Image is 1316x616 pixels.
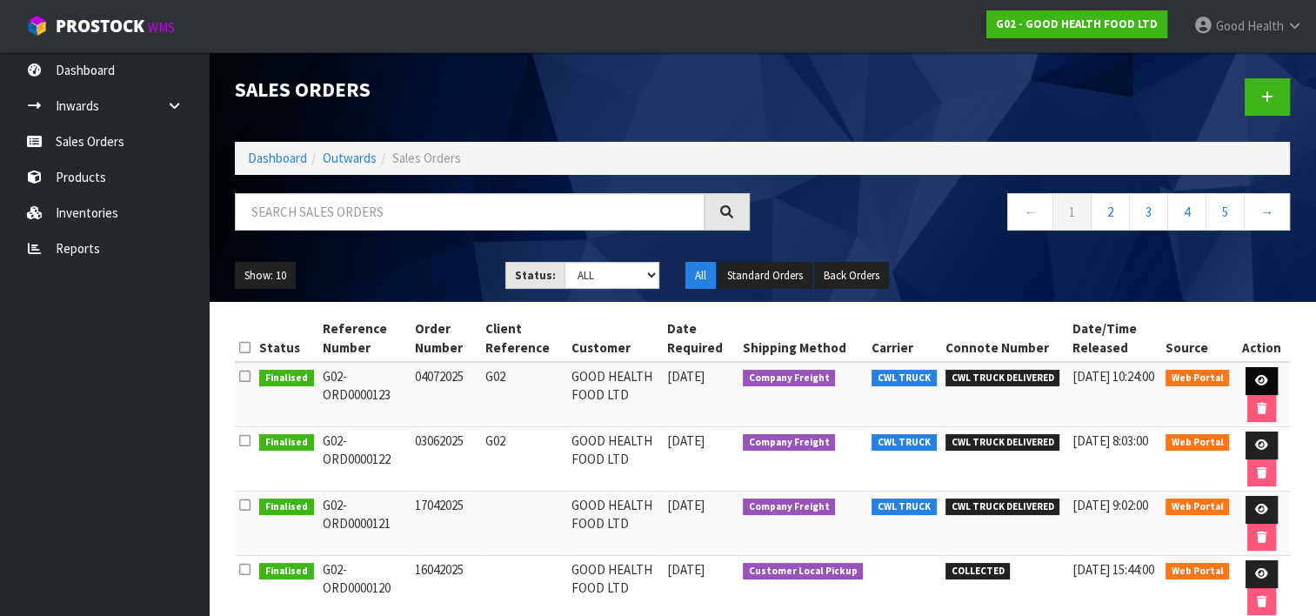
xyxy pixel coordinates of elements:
span: Finalised [259,499,314,516]
th: Reference Number [318,315,411,362]
span: [DATE] [667,561,705,578]
th: Shipping Method [738,315,868,362]
th: Client Reference [480,315,567,362]
span: CWL TRUCK DELIVERED [945,370,1060,387]
span: [DATE] [667,497,705,513]
a: Dashboard [248,150,307,166]
span: CWL TRUCK DELIVERED [945,434,1060,452]
th: Action [1233,315,1290,362]
img: cube-alt.png [26,15,48,37]
strong: G02 - GOOD HEALTH FOOD LTD [996,17,1158,31]
span: Customer Local Pickup [743,563,864,580]
td: 17042025 [411,492,481,556]
a: 1 [1052,193,1092,231]
nav: Page navigation [776,193,1291,236]
span: Finalised [259,434,314,452]
span: ProStock [56,15,144,37]
a: ← [1007,193,1053,231]
span: CWL TRUCK DELIVERED [945,499,1060,516]
span: [DATE] 10:24:00 [1072,368,1154,385]
button: Standard Orders [718,262,812,290]
a: Outwards [323,150,377,166]
span: [DATE] 15:44:00 [1072,561,1154,578]
th: Source [1161,315,1234,362]
td: G02-ORD0000121 [318,492,411,556]
input: Search sales orders [235,193,705,231]
span: Health [1247,17,1284,34]
span: [DATE] 8:03:00 [1072,432,1148,449]
strong: Status: [515,268,556,283]
td: G02-ORD0000123 [318,362,411,427]
a: 5 [1206,193,1245,231]
button: All [685,262,716,290]
span: Company Freight [743,370,836,387]
span: Good [1216,17,1245,34]
a: 2 [1091,193,1130,231]
span: Finalised [259,370,314,387]
span: COLLECTED [945,563,1011,580]
button: Show: 10 [235,262,296,290]
td: GOOD HEALTH FOOD LTD [567,492,663,556]
th: Date Required [663,315,738,362]
td: GOOD HEALTH FOOD LTD [567,427,663,492]
span: [DATE] 9:02:00 [1072,497,1148,513]
button: Back Orders [814,262,889,290]
span: CWL TRUCK [872,370,937,387]
th: Carrier [867,315,941,362]
a: 4 [1167,193,1206,231]
span: Company Freight [743,499,836,516]
span: Web Portal [1166,434,1230,452]
span: Web Portal [1166,499,1230,516]
td: 04072025 [411,362,481,427]
a: 3 [1129,193,1168,231]
span: Web Portal [1166,563,1230,580]
th: Date/Time Released [1068,315,1161,362]
span: Web Portal [1166,370,1230,387]
td: 03062025 [411,427,481,492]
h1: Sales Orders [235,78,750,101]
td: G02 [480,427,567,492]
span: Finalised [259,563,314,580]
span: CWL TRUCK [872,434,937,452]
span: [DATE] [667,368,705,385]
a: → [1244,193,1290,231]
th: Customer [567,315,663,362]
td: G02-ORD0000122 [318,427,411,492]
span: Sales Orders [392,150,461,166]
span: [DATE] [667,432,705,449]
span: CWL TRUCK [872,499,937,516]
th: Status [255,315,318,362]
small: WMS [148,19,175,36]
span: Company Freight [743,434,836,452]
td: G02 [480,362,567,427]
td: GOOD HEALTH FOOD LTD [567,362,663,427]
th: Order Number [411,315,481,362]
th: Connote Number [941,315,1069,362]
